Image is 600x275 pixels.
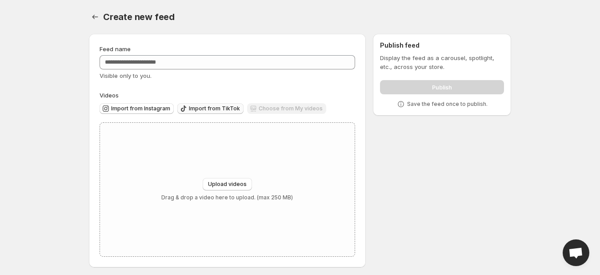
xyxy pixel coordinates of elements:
span: Import from TikTok [189,105,240,112]
span: Create new feed [103,12,175,22]
span: Feed name [100,45,131,53]
span: Videos [100,92,119,99]
span: Visible only to you. [100,72,152,79]
span: Upload videos [208,181,247,188]
p: Display the feed as a carousel, spotlight, etc., across your store. [380,53,504,71]
button: Upload videos [203,178,252,190]
p: Save the feed once to publish. [407,101,488,108]
div: Open chat [563,239,589,266]
p: Drag & drop a video here to upload. (max 250 MB) [161,194,293,201]
button: Settings [89,11,101,23]
span: Import from Instagram [111,105,170,112]
button: Import from Instagram [100,103,174,114]
button: Import from TikTok [177,103,244,114]
h2: Publish feed [380,41,504,50]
